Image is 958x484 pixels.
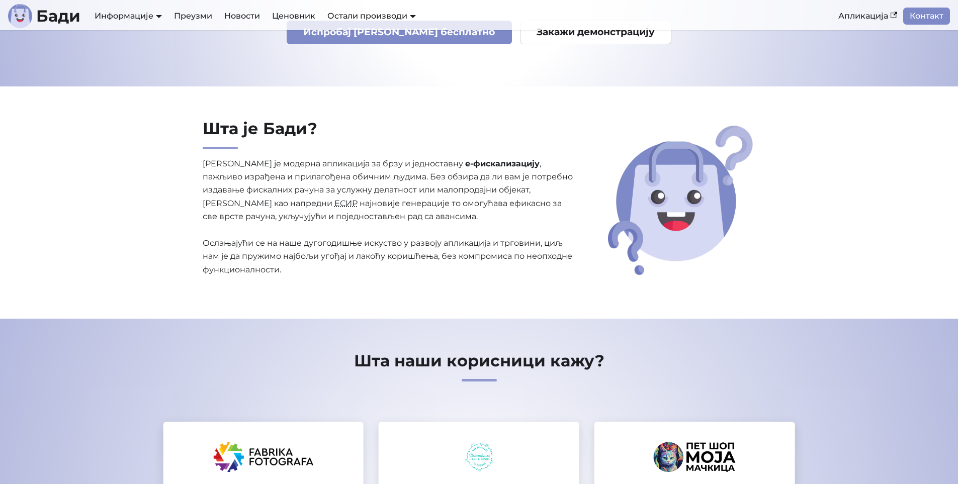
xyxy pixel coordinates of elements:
a: Остали производи [327,11,416,21]
h2: Шта наши корисници кажу? [155,351,803,381]
img: Ботаника logo [464,442,493,472]
b: Бади [36,8,80,24]
a: Апликација [832,8,903,25]
img: Фабрика Фотографа logo [214,442,313,472]
a: Контакт [903,8,950,25]
a: Информације [95,11,162,21]
h2: Шта је Бади? [203,119,574,149]
a: Новости [218,8,266,25]
abbr: Електронски систем за издавање рачуна [334,199,358,208]
strong: е-фискализацију [465,159,540,168]
img: Пет Шоп Моја Мачкица logo [653,442,736,472]
img: Лого [8,4,32,28]
a: Испробај [PERSON_NAME] бесплатно [287,21,512,44]
a: Преузми [168,8,218,25]
a: Ценовник [266,8,321,25]
a: Закажи демонстрацију [520,21,672,44]
p: [PERSON_NAME] је модерна апликација за брзу и једноставну , пажљиво израђена и прилагођена обични... [203,157,574,277]
img: Шта је Бади? [604,122,756,278]
a: ЛогоБади [8,4,80,28]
